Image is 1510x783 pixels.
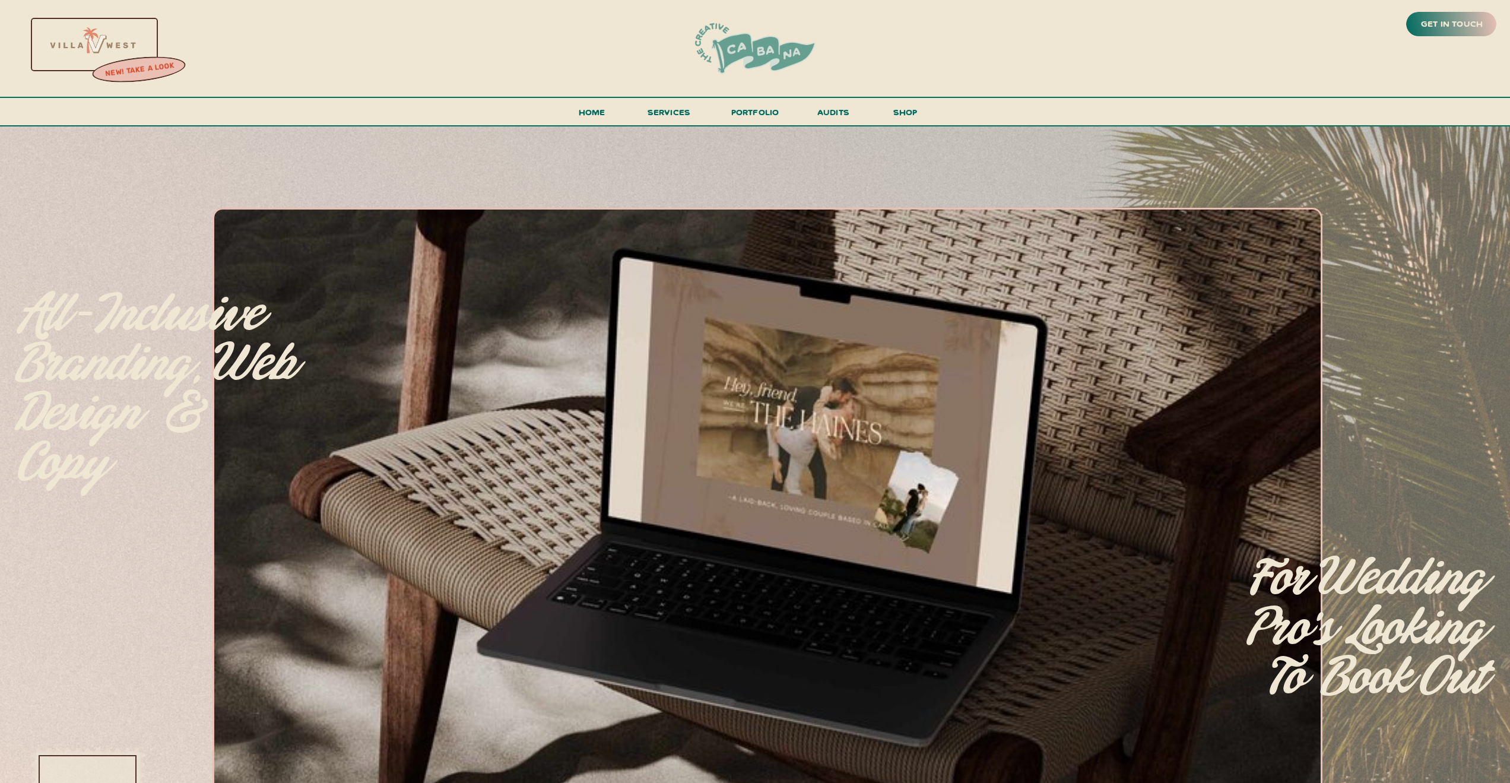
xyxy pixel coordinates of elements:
a: get in touch [1419,16,1485,33]
a: audits [816,104,851,125]
a: services [644,104,694,126]
span: services [648,106,691,118]
p: All-inclusive branding, web design & copy [17,290,300,458]
p: for Wedding pro's looking to Book Out [1166,554,1484,715]
a: Home [573,104,610,126]
a: portfolio [727,104,783,126]
a: new! take a look [91,58,188,82]
a: shop [877,104,934,125]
